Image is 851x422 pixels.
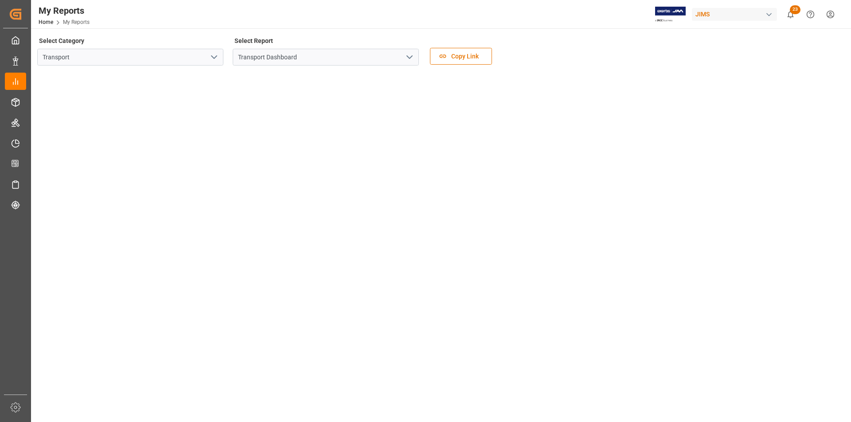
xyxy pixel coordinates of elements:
div: JIMS [692,8,777,21]
button: open menu [402,50,416,64]
input: Type to search/select [233,49,419,66]
input: Type to search/select [37,49,223,66]
span: Copy Link [447,52,483,61]
button: show 23 new notifications [781,4,800,24]
button: JIMS [692,6,781,23]
div: My Reports [39,4,90,17]
button: Copy Link [430,48,492,65]
button: open menu [207,50,220,64]
span: 23 [790,5,800,14]
label: Select Category [37,35,86,47]
img: Exertis%20JAM%20-%20Email%20Logo.jpg_1722504956.jpg [655,7,686,22]
a: Home [39,19,53,25]
label: Select Report [233,35,274,47]
button: Help Center [800,4,820,24]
